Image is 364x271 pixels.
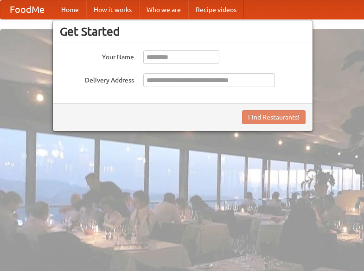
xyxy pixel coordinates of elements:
[60,25,306,38] h3: Get Started
[60,73,134,85] label: Delivery Address
[60,50,134,62] label: Your Name
[242,110,306,124] button: Find Restaurants!
[86,0,139,19] a: How it works
[0,0,54,19] a: FoodMe
[139,0,188,19] a: Who we are
[188,0,244,19] a: Recipe videos
[54,0,86,19] a: Home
